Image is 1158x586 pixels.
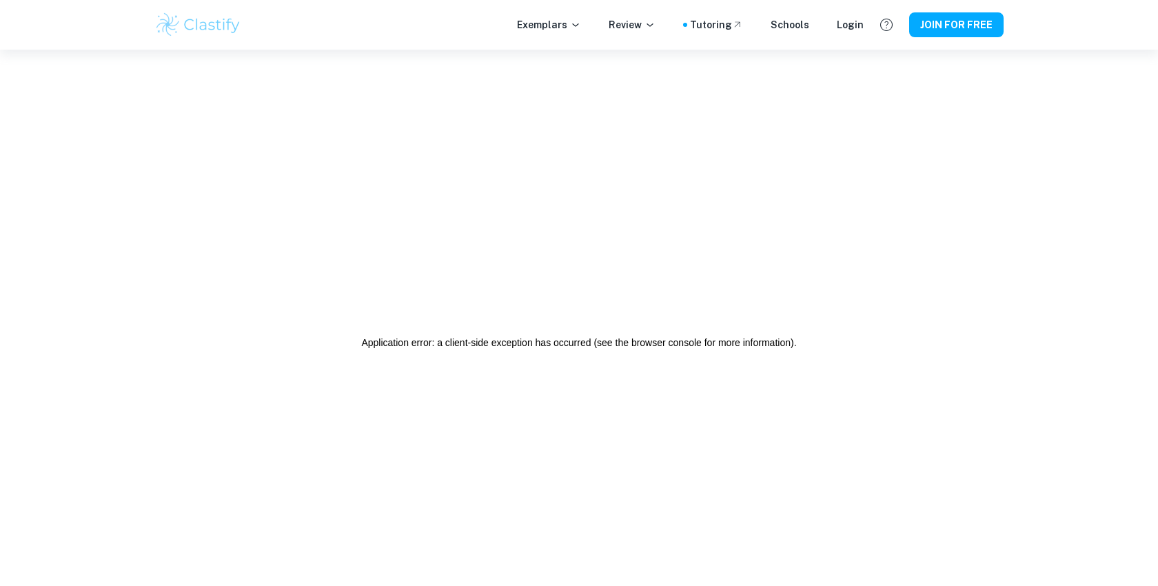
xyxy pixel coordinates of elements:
p: Exemplars [517,17,581,32]
a: Schools [771,17,809,32]
p: Review [609,17,656,32]
a: Login [837,17,864,32]
h2: Application error: a client-side exception has occurred (see the browser console for more informa... [361,326,796,360]
a: Tutoring [690,17,743,32]
button: JOIN FOR FREE [909,12,1004,37]
button: Help and Feedback [875,13,898,37]
img: Clastify logo [154,11,242,39]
